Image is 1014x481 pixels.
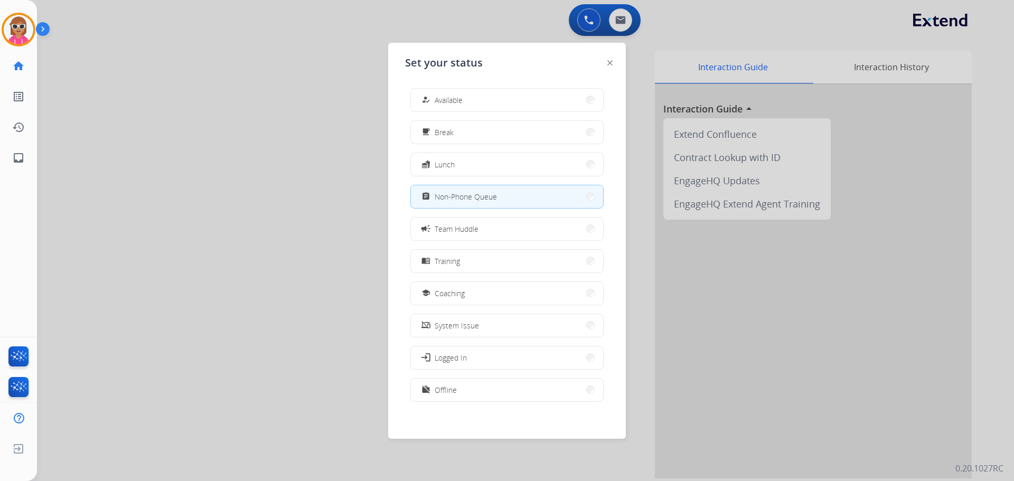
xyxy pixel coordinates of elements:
[12,60,25,72] mat-icon: home
[435,127,454,138] span: Break
[411,346,603,369] button: Logged In
[435,191,497,202] span: Non-Phone Queue
[421,257,430,266] mat-icon: menu_book
[12,90,25,103] mat-icon: list_alt
[420,223,431,234] mat-icon: campaign
[421,96,430,105] mat-icon: how_to_reg
[955,462,1003,475] p: 0.20.1027RC
[435,95,463,106] span: Available
[435,352,467,363] span: Logged In
[411,121,603,144] button: Break
[435,223,478,234] span: Team Huddle
[607,60,613,65] img: close-button
[421,160,430,169] mat-icon: fastfood
[411,153,603,176] button: Lunch
[405,55,483,70] span: Set your status
[411,89,603,111] button: Available
[435,320,479,331] span: System Issue
[421,128,430,137] mat-icon: free_breakfast
[421,321,430,330] mat-icon: phonelink_off
[421,385,430,394] mat-icon: work_off
[435,256,460,267] span: Training
[435,288,465,299] span: Coaching
[421,192,430,201] mat-icon: assignment
[421,289,430,298] mat-icon: school
[411,314,603,337] button: System Issue
[435,159,455,170] span: Lunch
[411,379,603,401] button: Offline
[420,352,431,363] mat-icon: login
[12,152,25,164] mat-icon: inbox
[435,384,457,395] span: Offline
[411,218,603,240] button: Team Huddle
[4,15,33,44] img: avatar
[12,121,25,134] mat-icon: history
[411,250,603,272] button: Training
[411,282,603,305] button: Coaching
[411,185,603,208] button: Non-Phone Queue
